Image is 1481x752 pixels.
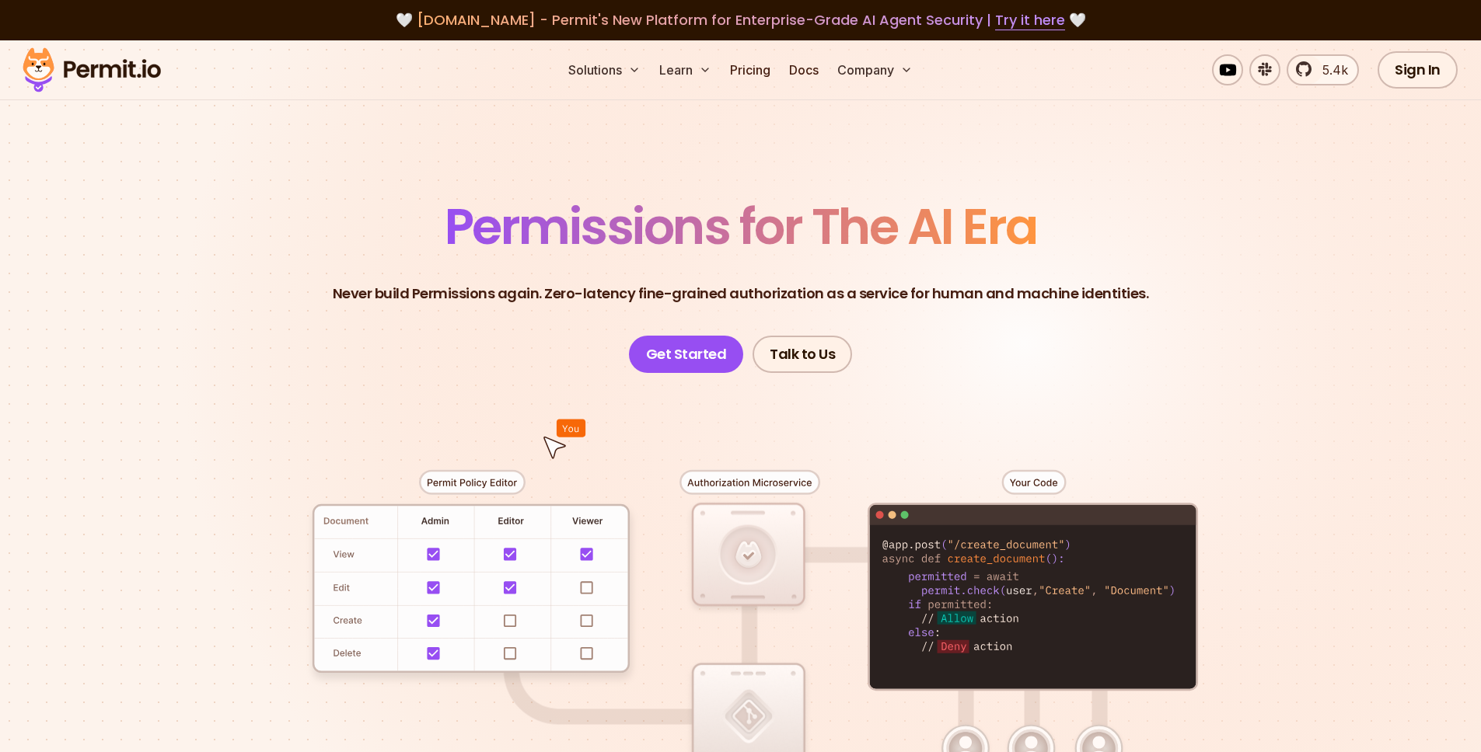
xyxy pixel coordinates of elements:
[562,54,647,85] button: Solutions
[1313,61,1348,79] span: 5.4k
[653,54,718,85] button: Learn
[783,54,825,85] a: Docs
[333,283,1149,305] p: Never build Permissions again. Zero-latency fine-grained authorization as a service for human and...
[1287,54,1359,85] a: 5.4k
[445,192,1037,261] span: Permissions for The AI Era
[37,9,1444,31] div: 🤍 🤍
[995,10,1065,30] a: Try it here
[629,336,744,373] a: Get Started
[724,54,777,85] a: Pricing
[753,336,852,373] a: Talk to Us
[831,54,919,85] button: Company
[1378,51,1458,89] a: Sign In
[417,10,1065,30] span: [DOMAIN_NAME] - Permit's New Platform for Enterprise-Grade AI Agent Security |
[16,44,168,96] img: Permit logo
